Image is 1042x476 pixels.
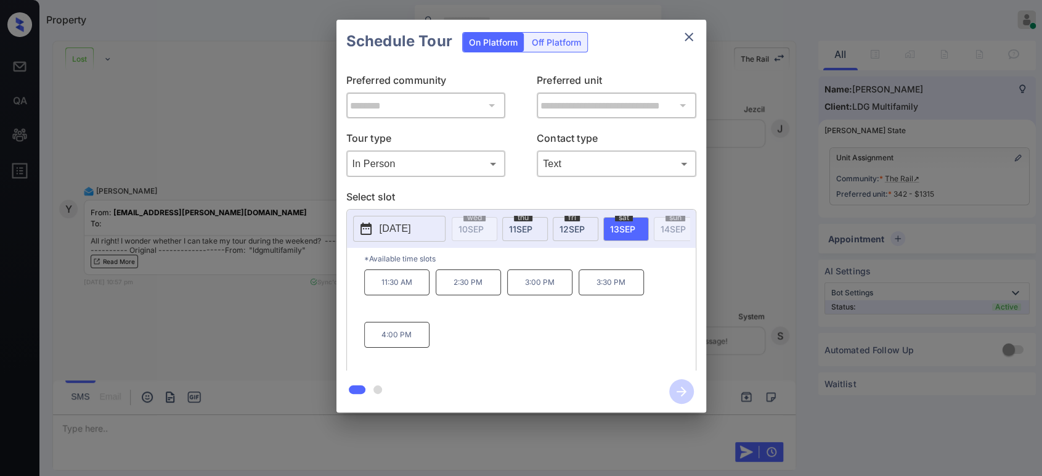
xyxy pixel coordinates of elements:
[346,189,696,209] p: Select slot
[553,217,598,241] div: date-select
[540,154,693,174] div: Text
[436,269,501,295] p: 2:30 PM
[514,214,532,221] span: thu
[603,217,649,241] div: date-select
[579,269,644,295] p: 3:30 PM
[526,33,587,52] div: Off Platform
[537,73,696,92] p: Preferred unit
[336,20,462,63] h2: Schedule Tour
[364,269,429,295] p: 11:30 AM
[346,131,506,150] p: Tour type
[346,73,506,92] p: Preferred community
[364,322,429,348] p: 4:00 PM
[610,224,635,234] span: 13 SEP
[502,217,548,241] div: date-select
[364,248,696,269] p: *Available time slots
[380,221,411,236] p: [DATE]
[509,224,532,234] span: 11 SEP
[463,33,524,52] div: On Platform
[507,269,572,295] p: 3:00 PM
[560,224,585,234] span: 12 SEP
[677,25,701,49] button: close
[615,214,633,221] span: sat
[353,216,446,242] button: [DATE]
[564,214,580,221] span: fri
[537,131,696,150] p: Contact type
[662,375,701,408] button: btn-next
[349,154,503,174] div: In Person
